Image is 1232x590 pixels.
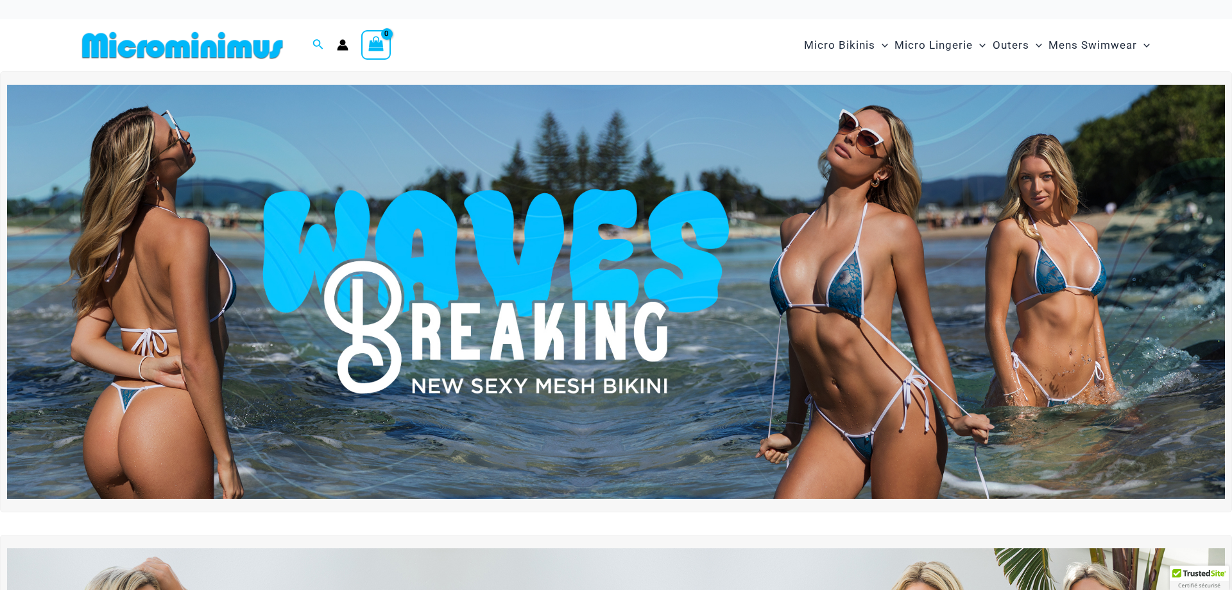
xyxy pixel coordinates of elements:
span: Menu Toggle [1137,29,1150,62]
a: View Shopping Cart, empty [361,30,391,60]
nav: Site Navigation [799,24,1155,67]
a: Mens SwimwearMenu ToggleMenu Toggle [1045,26,1153,65]
a: Account icon link [337,39,348,51]
a: Micro LingerieMenu ToggleMenu Toggle [891,26,989,65]
img: MM SHOP LOGO FLAT [77,31,288,60]
a: Micro BikinisMenu ToggleMenu Toggle [801,26,891,65]
span: Micro Lingerie [894,29,973,62]
span: Menu Toggle [1029,29,1042,62]
span: Micro Bikinis [804,29,875,62]
span: Menu Toggle [875,29,888,62]
span: Mens Swimwear [1048,29,1137,62]
a: Search icon link [312,37,324,53]
span: Outers [993,29,1029,62]
span: Menu Toggle [973,29,986,62]
img: Waves Breaking Ocean Bikini Pack [7,85,1225,499]
a: OutersMenu ToggleMenu Toggle [989,26,1045,65]
div: TrustedSite Certified [1170,566,1229,590]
